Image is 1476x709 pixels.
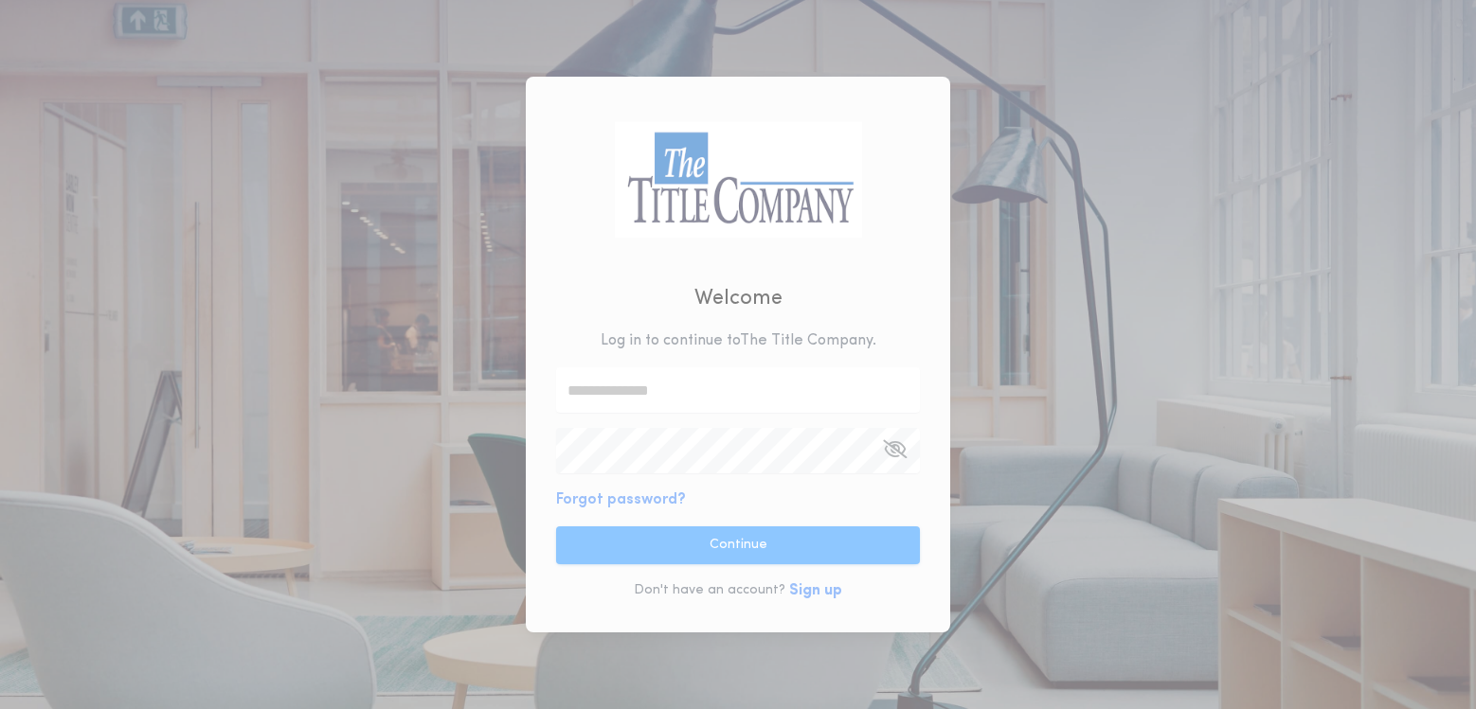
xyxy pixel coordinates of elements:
[556,488,686,511] button: Forgot password?
[601,329,876,352] p: Log in to continue to The Title Company .
[789,579,842,602] button: Sign up
[556,526,920,564] button: Continue
[694,283,783,314] h2: Welcome
[614,121,862,238] img: logo
[634,581,785,600] p: Don't have an account?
